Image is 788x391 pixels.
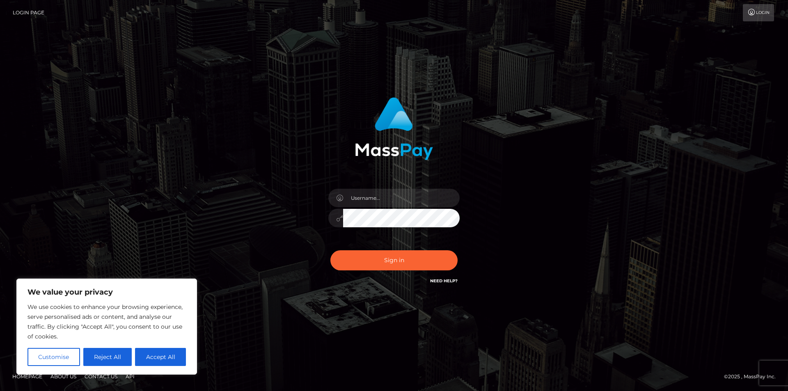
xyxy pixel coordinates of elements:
[27,302,186,341] p: We use cookies to enhance your browsing experience, serve personalised ads or content, and analys...
[343,189,460,207] input: Username...
[27,287,186,297] p: We value your privacy
[27,348,80,366] button: Customise
[743,4,774,21] a: Login
[430,278,458,284] a: Need Help?
[81,370,121,383] a: Contact Us
[47,370,80,383] a: About Us
[355,97,433,160] img: MassPay Login
[135,348,186,366] button: Accept All
[9,370,46,383] a: Homepage
[83,348,132,366] button: Reject All
[330,250,458,270] button: Sign in
[16,279,197,375] div: We value your privacy
[122,370,138,383] a: API
[724,372,782,381] div: © 2025 , MassPay Inc.
[13,4,44,21] a: Login Page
